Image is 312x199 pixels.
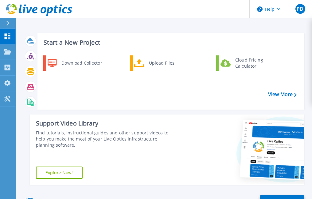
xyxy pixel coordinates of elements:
div: Support Video Library [36,119,177,127]
div: Cloud Pricing Calculator [232,57,278,69]
a: View More [268,92,297,97]
a: Explore Now! [36,167,83,179]
a: Upload Files [130,55,193,71]
h3: Start a New Project [44,39,296,46]
div: Upload Files [146,57,191,69]
div: Download Collector [58,57,105,69]
span: PD [297,6,303,11]
a: Download Collector [43,55,106,71]
div: Find tutorials, instructional guides and other support videos to help you make the most of your L... [36,130,177,148]
a: Cloud Pricing Calculator [216,55,279,71]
